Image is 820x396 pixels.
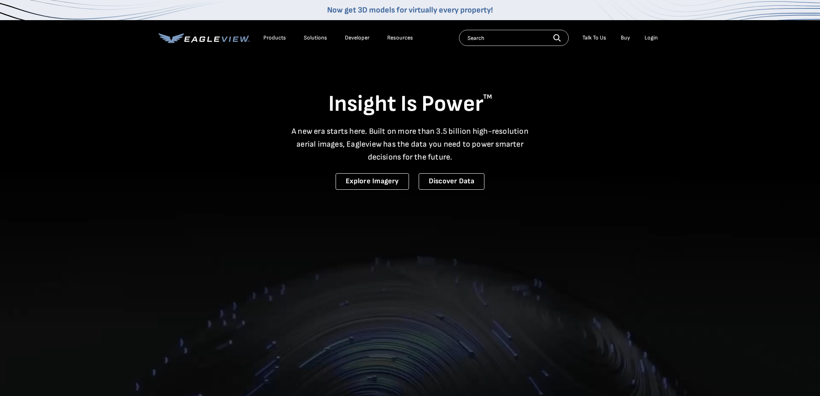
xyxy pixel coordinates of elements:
a: Developer [345,34,369,41]
a: Buy [621,34,630,41]
p: A new era starts here. Built on more than 3.5 billion high-resolution aerial images, Eagleview ha... [287,125,534,164]
div: Resources [387,34,413,41]
a: Explore Imagery [336,173,409,190]
div: Talk To Us [582,34,606,41]
a: Discover Data [419,173,484,190]
input: Search [459,30,569,46]
div: Products [263,34,286,41]
h1: Insight Is Power [159,90,662,118]
div: Solutions [304,34,327,41]
div: Login [645,34,658,41]
sup: TM [483,93,492,101]
a: Now get 3D models for virtually every property! [327,5,493,15]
